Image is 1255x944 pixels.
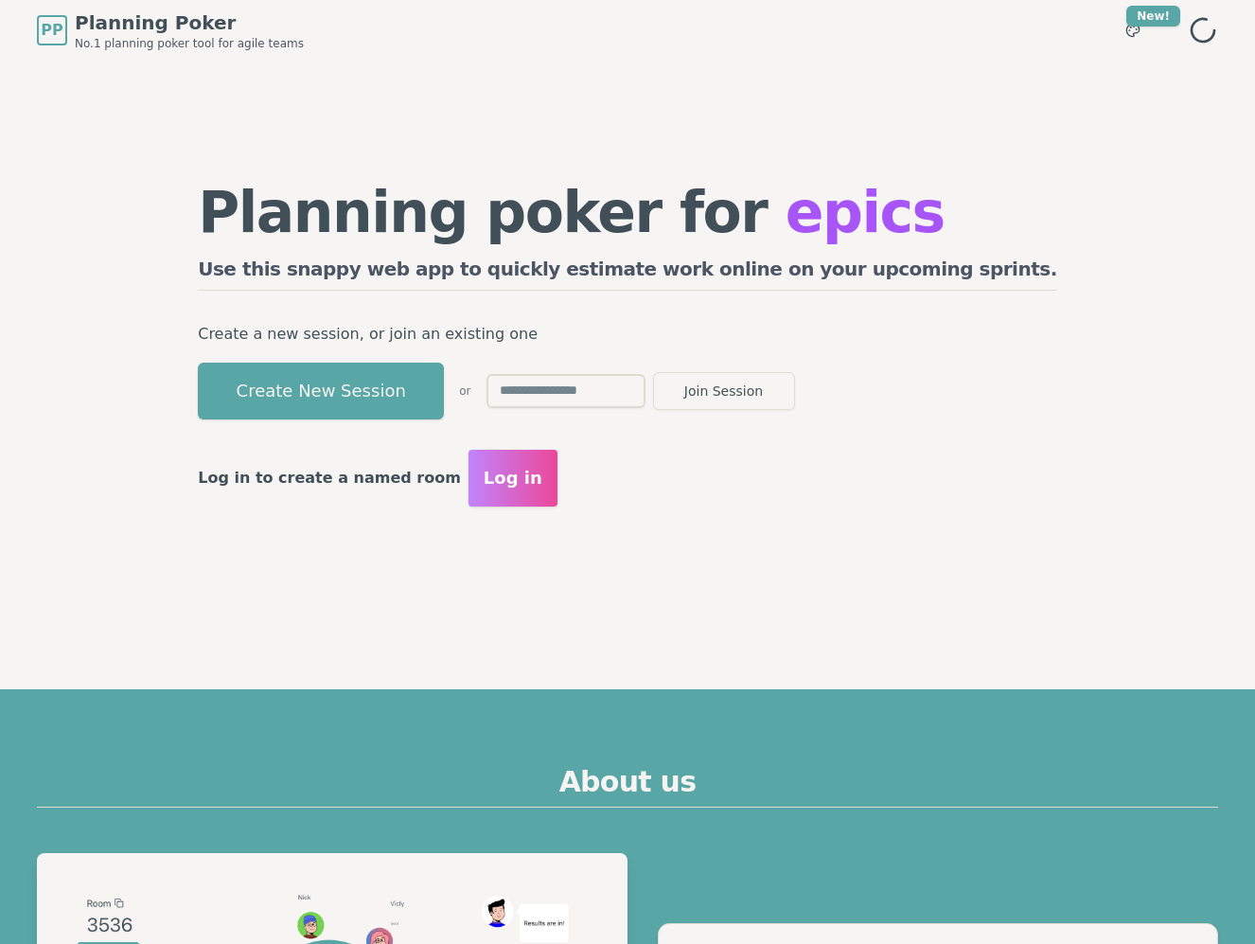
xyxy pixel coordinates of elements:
button: Create New Session [198,363,444,419]
span: No.1 planning poker tool for agile teams [75,36,304,51]
p: Log in to create a named room [198,465,461,491]
p: Create a new session, or join an existing one [198,321,1057,347]
span: Planning Poker [75,9,304,36]
button: Join Session [653,372,795,410]
button: Log in [468,450,557,507]
h2: About us [37,765,1218,808]
span: epics [786,179,945,245]
h2: Use this snappy web app to quickly estimate work online on your upcoming sprints. [198,256,1057,291]
span: or [459,383,470,399]
button: New! [1116,13,1150,47]
span: Log in [484,465,542,491]
a: PPPlanning PokerNo.1 planning poker tool for agile teams [37,9,304,51]
div: New! [1126,6,1180,27]
span: PP [41,19,62,42]
h1: Planning poker for [198,184,1057,240]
